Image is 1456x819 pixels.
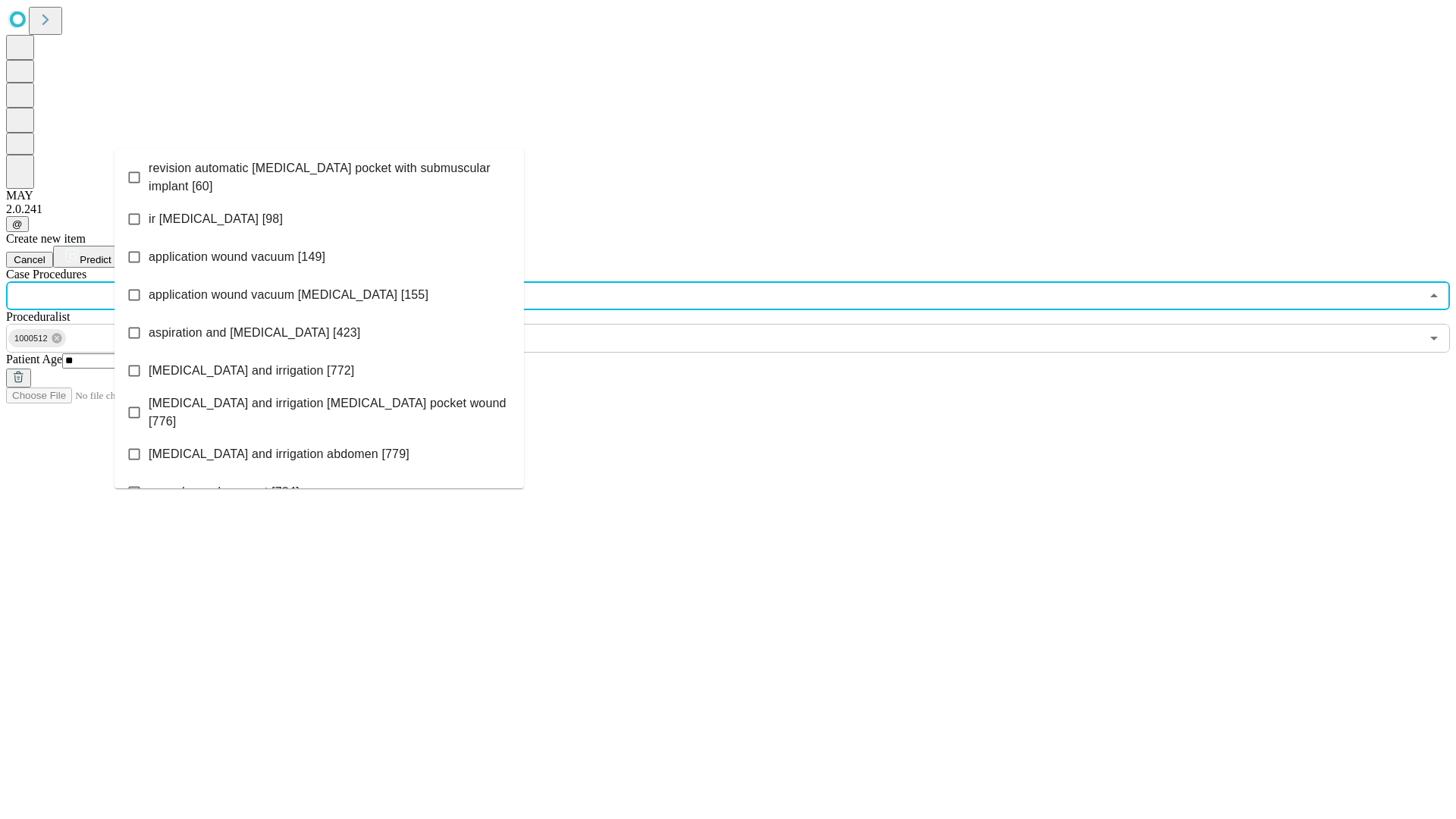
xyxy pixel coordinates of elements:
[6,353,62,366] span: Patient Age
[80,254,111,265] span: Predict
[6,202,1450,216] div: 2.0.241
[149,445,409,463] span: [MEDICAL_DATA] and irrigation abdomen [779]
[149,210,283,228] span: ir [MEDICAL_DATA] [98]
[53,246,123,268] button: Predict
[149,394,512,431] span: [MEDICAL_DATA] and irrigation [MEDICAL_DATA] pocket wound [776]
[6,232,86,245] span: Create new item
[6,252,53,268] button: Cancel
[6,268,86,281] span: Scheduled Procedure
[1423,328,1445,349] button: Open
[8,330,54,347] span: 1000512
[1423,285,1445,306] button: Close
[6,216,29,232] button: @
[12,218,23,230] span: @
[149,483,300,501] span: wound vac placement [784]
[8,329,66,347] div: 1000512
[6,310,70,323] span: Proceduralist
[149,248,325,266] span: application wound vacuum [149]
[149,362,354,380] span: [MEDICAL_DATA] and irrigation [772]
[149,324,360,342] span: aspiration and [MEDICAL_DATA] [423]
[14,254,45,265] span: Cancel
[149,286,428,304] span: application wound vacuum [MEDICAL_DATA] [155]
[149,159,512,196] span: revision automatic [MEDICAL_DATA] pocket with submuscular implant [60]
[6,189,1450,202] div: MAY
